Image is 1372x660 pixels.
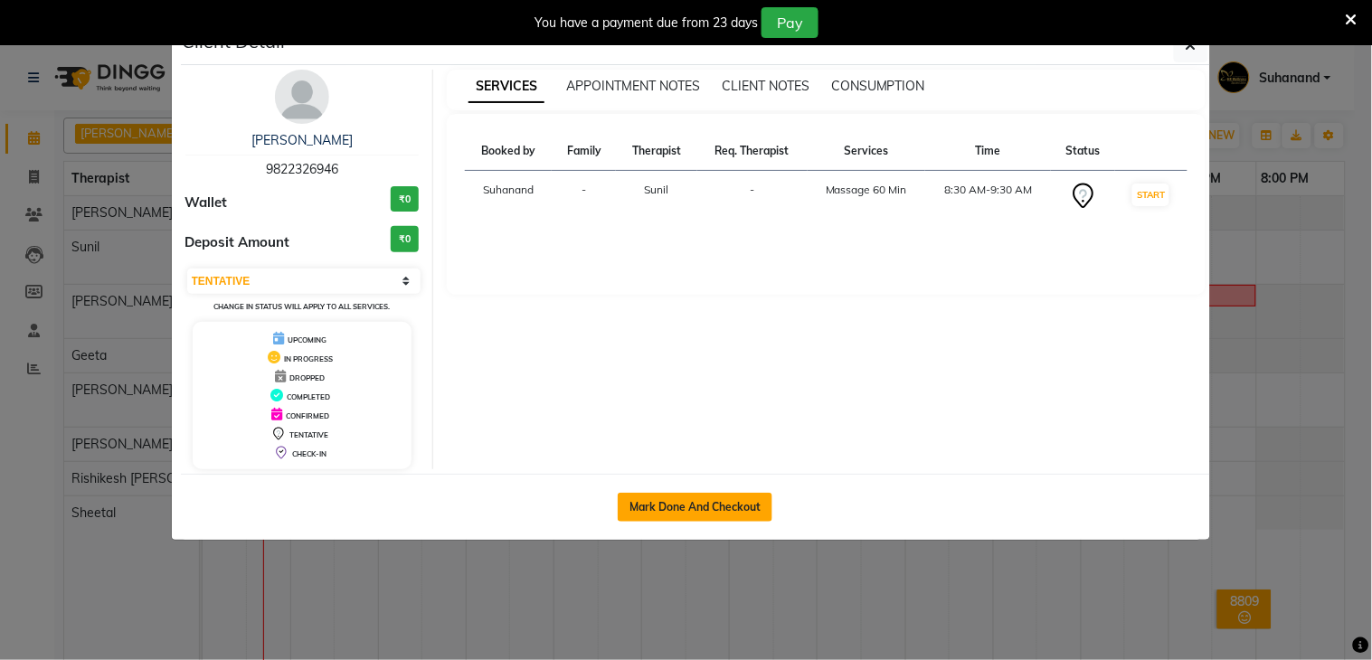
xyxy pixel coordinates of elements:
[722,78,809,94] span: CLIENT NOTES
[818,182,915,198] div: Massage 60 Min
[289,430,328,439] span: TENTATIVE
[1051,132,1115,171] th: Status
[697,171,808,222] td: -
[275,70,329,124] img: avatar
[287,392,330,401] span: COMPLETED
[552,171,616,222] td: -
[465,132,552,171] th: Booked by
[286,411,329,420] span: CONFIRMED
[251,132,353,148] a: [PERSON_NAME]
[566,78,700,94] span: APPOINTMENT NOTES
[292,449,326,458] span: CHECK-IN
[391,226,419,252] h3: ₹0
[1132,184,1169,206] button: START
[618,493,772,522] button: Mark Done And Checkout
[925,171,1051,222] td: 8:30 AM-9:30 AM
[831,78,925,94] span: CONSUMPTION
[535,14,758,33] div: You have a payment due from 23 days
[391,186,419,212] h3: ₹0
[185,232,290,253] span: Deposit Amount
[289,373,325,382] span: DROPPED
[762,7,818,38] button: Pay
[288,335,326,344] span: UPCOMING
[616,132,696,171] th: Therapist
[468,71,544,103] span: SERVICES
[213,302,390,311] small: Change in status will apply to all services.
[266,161,338,177] span: 9822326946
[552,132,616,171] th: Family
[808,132,926,171] th: Services
[925,132,1051,171] th: Time
[645,183,669,196] span: Sunil
[697,132,808,171] th: Req. Therapist
[465,171,552,222] td: Suhanand
[185,193,228,213] span: Wallet
[284,354,333,363] span: IN PROGRESS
